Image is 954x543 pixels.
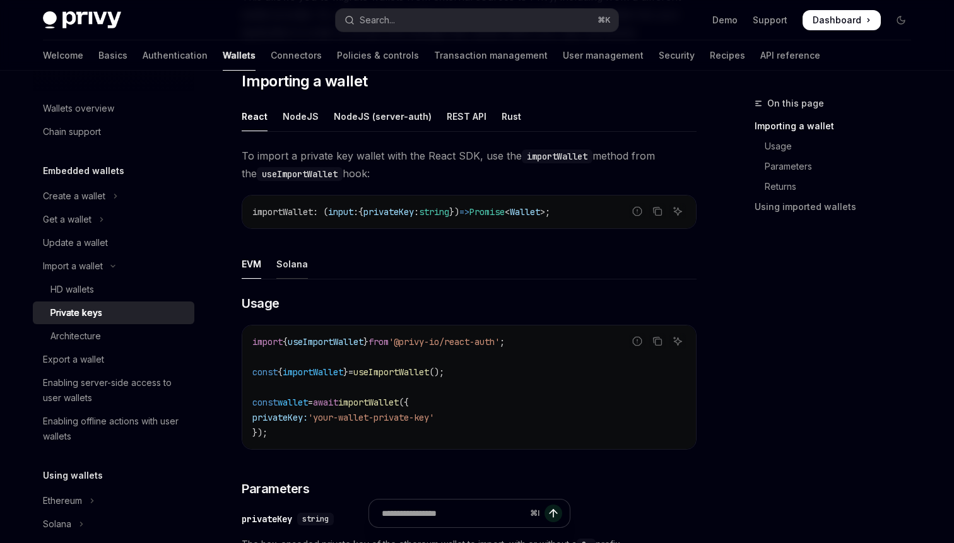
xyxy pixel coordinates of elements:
[33,120,194,143] a: Chain support
[382,499,525,527] input: Ask a question...
[313,397,338,408] span: await
[242,249,261,279] div: EVM
[43,414,187,444] div: Enabling offline actions with user wallets
[33,278,194,301] a: HD wallets
[257,167,343,181] code: useImportWallet
[33,301,194,324] a: Private keys
[710,40,745,71] a: Recipes
[43,189,105,204] div: Create a wallet
[242,147,697,182] span: To import a private key wallet with the React SDK, use the method from the hook:
[338,397,399,408] span: importWallet
[669,333,686,349] button: Ask AI
[669,203,686,219] button: Ask AI
[414,206,419,218] span: :
[629,203,645,219] button: Report incorrect code
[353,366,429,378] span: useImportWallet
[522,149,592,163] code: importWallet
[43,11,121,29] img: dark logo
[252,397,278,408] span: const
[33,97,194,120] a: Wallets overview
[502,102,521,131] div: Rust
[363,206,414,218] span: privateKey
[363,336,368,347] span: }
[813,14,861,26] span: Dashboard
[33,208,194,231] button: Toggle Get a wallet section
[510,206,540,218] span: Wallet
[429,366,444,378] span: ();
[755,156,921,177] a: Parameters
[358,206,363,218] span: {
[276,249,308,279] div: Solana
[659,40,695,71] a: Security
[755,177,921,197] a: Returns
[252,412,308,423] span: privateKey:
[33,489,194,512] button: Toggle Ethereum section
[43,493,82,508] div: Ethereum
[283,366,343,378] span: importWallet
[43,235,108,250] div: Update a wallet
[33,255,194,277] button: Toggle Import a wallet section
[753,14,787,26] a: Support
[449,206,459,218] span: })
[336,9,618,32] button: Open search
[43,40,83,71] a: Welcome
[459,206,469,218] span: =>
[43,101,114,116] div: Wallets overview
[419,206,449,218] span: string
[33,185,194,207] button: Toggle Create a wallet section
[434,40,548,71] a: Transaction management
[540,206,545,218] span: >
[545,505,562,522] button: Send message
[242,71,367,91] span: Importing a wallet
[399,397,409,408] span: ({
[755,136,921,156] a: Usage
[755,197,921,217] a: Using imported wallets
[242,295,280,312] span: Usage
[43,163,124,178] h5: Embedded wallets
[33,231,194,254] a: Update a wallet
[43,517,71,532] div: Solana
[33,371,194,409] a: Enabling server-side access to user wallets
[803,10,881,30] a: Dashboard
[563,40,644,71] a: User management
[348,366,353,378] span: =
[712,14,738,26] a: Demo
[545,206,550,218] span: ;
[767,96,824,111] span: On this page
[252,336,283,347] span: import
[98,40,127,71] a: Basics
[368,336,389,347] span: from
[500,336,505,347] span: ;
[242,102,268,131] div: React
[337,40,419,71] a: Policies & controls
[43,212,91,227] div: Get a wallet
[469,206,505,218] span: Promise
[283,336,288,347] span: {
[242,480,309,498] span: Parameters
[43,375,187,406] div: Enabling server-side access to user wallets
[313,206,328,218] span: : (
[50,329,101,344] div: Architecture
[278,366,283,378] span: {
[223,40,256,71] a: Wallets
[755,116,921,136] a: Importing a wallet
[252,206,313,218] span: importWallet
[33,348,194,371] a: Export a wallet
[353,206,358,218] span: :
[360,13,395,28] div: Search...
[278,397,308,408] span: wallet
[33,513,194,535] button: Toggle Solana section
[252,366,278,378] span: const
[43,352,104,367] div: Export a wallet
[334,102,432,131] div: NodeJS (server-auth)
[50,305,102,320] div: Private keys
[33,325,194,347] a: Architecture
[598,15,611,25] span: ⌘ K
[50,282,94,297] div: HD wallets
[308,412,434,423] span: 'your-wallet-private-key'
[33,410,194,448] a: Enabling offline actions with user wallets
[288,336,363,347] span: useImportWallet
[328,206,353,218] span: input
[343,366,348,378] span: }
[43,124,101,139] div: Chain support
